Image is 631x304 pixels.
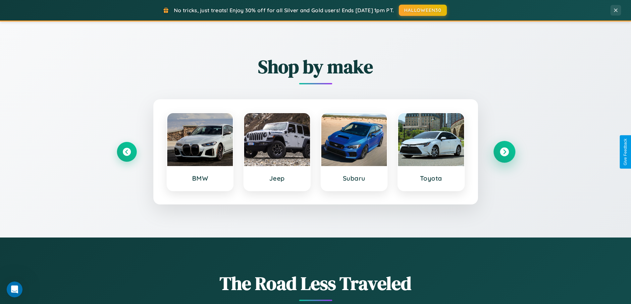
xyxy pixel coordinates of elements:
h3: Subaru [328,174,381,182]
h2: Shop by make [117,54,514,79]
h3: BMW [174,174,227,182]
h3: Jeep [251,174,303,182]
div: Give Feedback [623,139,628,165]
h1: The Road Less Traveled [117,271,514,296]
iframe: Intercom live chat [7,282,23,297]
span: No tricks, just treats! Enjoy 30% off for all Silver and Gold users! Ends [DATE] 1pm PT. [174,7,394,14]
h3: Toyota [405,174,457,182]
button: HALLOWEEN30 [399,5,447,16]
